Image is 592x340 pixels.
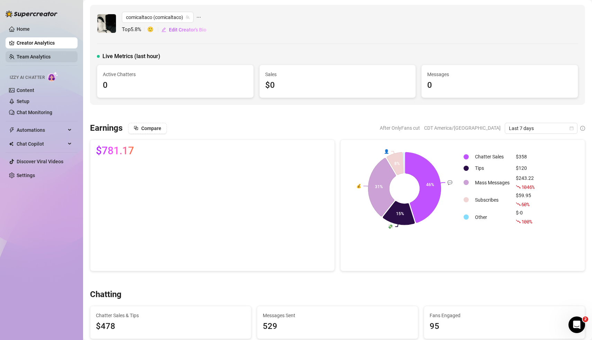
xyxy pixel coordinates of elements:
[472,163,512,174] td: Tips
[521,218,532,225] span: 100 %
[17,99,29,104] a: Setup
[516,192,535,208] div: $59.95
[141,126,161,131] span: Compare
[126,12,189,22] span: comicaltaco (comicaltaco)
[90,289,122,300] h3: Chatting
[263,320,412,333] div: 529
[17,26,30,32] a: Home
[430,312,579,319] span: Fans Engaged
[516,209,535,226] div: $-0
[516,164,535,172] div: $120
[161,27,166,32] span: edit
[196,12,201,23] span: ellipsis
[96,320,245,333] span: $478
[427,71,572,78] span: Messages
[472,192,512,208] td: Subscribes
[424,123,501,133] span: CDT America/[GEOGRAPHIC_DATA]
[96,145,134,156] span: $781.17
[263,312,412,319] span: Messages Sent
[47,72,58,82] img: AI Chatter
[103,71,248,78] span: Active Chatters
[17,88,34,93] a: Content
[17,138,66,149] span: Chat Copilot
[265,79,410,92] div: $0
[447,180,452,185] text: 💬
[380,123,420,133] span: After OnlyFans cut
[9,141,14,146] img: Chat Copilot
[90,123,123,134] h3: Earnings
[96,312,245,319] span: Chatter Sales & Tips
[569,126,574,130] span: calendar
[568,316,585,333] iframe: Intercom live chat
[427,79,572,92] div: 0
[384,148,389,154] text: 👤
[17,54,51,59] a: Team Analytics
[17,125,66,136] span: Automations
[17,159,63,164] a: Discover Viral Videos
[265,71,410,78] span: Sales
[9,127,15,133] span: thunderbolt
[97,14,116,33] img: comicaltaco
[521,201,529,208] span: 60 %
[580,126,585,131] span: info-circle
[147,26,161,34] span: 🙂
[516,184,521,189] span: fall
[169,27,206,33] span: Edit Creator's Bio
[10,74,45,81] span: Izzy AI Chatter
[17,173,35,178] a: Settings
[472,174,512,191] td: Mass Messages
[102,52,160,61] span: Live Metrics (last hour)
[186,15,190,19] span: team
[516,219,521,224] span: fall
[134,126,138,130] span: block
[472,151,512,162] td: Chatter Sales
[17,37,72,48] a: Creator Analytics
[356,183,361,189] text: 💰
[17,110,52,115] a: Chat Monitoring
[472,209,512,226] td: Other
[430,320,579,333] div: 95
[516,153,535,160] div: $358
[161,24,207,35] button: Edit Creator's Bio
[521,184,535,190] span: 1046 %
[103,79,248,92] div: 0
[122,26,147,34] span: Top 5.8 %
[516,202,521,206] span: fall
[6,10,57,17] img: logo-BBDzfeDw.svg
[388,224,393,229] text: 💸
[509,123,573,134] span: Last 7 days
[516,174,535,191] div: $243.22
[583,316,588,322] span: 2
[128,123,167,134] button: Compare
